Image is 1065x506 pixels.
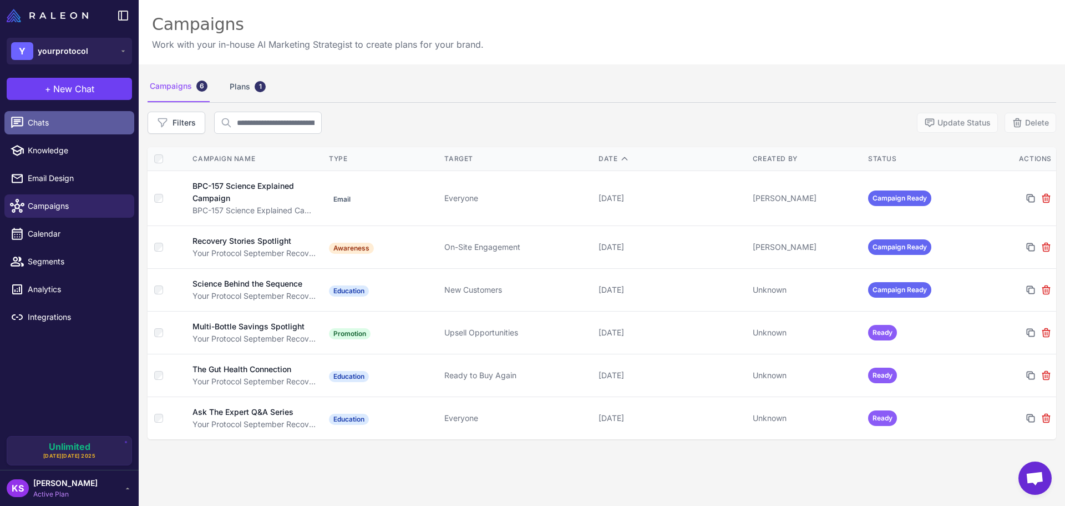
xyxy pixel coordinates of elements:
[868,368,897,383] span: Ready
[192,204,318,217] div: BPC-157 Science Explained Campaign
[7,479,29,497] div: KS
[28,311,125,323] span: Integrations
[49,442,90,451] span: Unlimited
[28,283,125,295] span: Analytics
[753,412,859,424] div: Unknown
[329,194,355,205] span: Email
[1018,462,1052,495] a: Open chat
[599,412,744,424] div: [DATE]
[444,412,590,424] div: Everyone
[599,192,744,204] div: [DATE]
[192,406,293,418] div: Ask The Expert Q&A Series
[444,327,590,339] div: Upsell Opportunities
[192,290,318,302] div: Your Protocol September Recovery & Wellness Campaign
[753,154,859,164] div: Created By
[599,284,744,296] div: [DATE]
[329,285,369,297] span: Education
[599,154,744,164] div: Date
[53,82,94,96] span: New Chat
[148,112,205,134] button: Filters
[599,327,744,339] div: [DATE]
[444,241,590,253] div: On-Site Engagement
[4,139,134,162] a: Knowledge
[4,111,134,134] a: Chats
[4,278,134,301] a: Analytics
[11,42,33,60] div: Y
[444,369,590,382] div: Ready to Buy Again
[599,369,744,382] div: [DATE]
[444,284,590,296] div: New Customers
[43,452,96,460] span: [DATE][DATE] 2025
[192,418,318,430] div: Your Protocol September Recovery & Wellness Campaign
[7,9,88,22] img: Raleon Logo
[868,325,897,340] span: Ready
[868,239,931,255] span: Campaign Ready
[753,369,859,382] div: Unknown
[329,328,371,339] span: Promotion
[28,228,125,240] span: Calendar
[7,38,132,64] button: Yyourprotocol
[979,147,1056,171] th: Actions
[28,172,125,184] span: Email Design
[1005,113,1056,133] button: Delete
[28,144,125,157] span: Knowledge
[329,154,435,164] div: Type
[329,371,369,382] span: Education
[4,167,134,190] a: Email Design
[329,243,374,254] span: Awareness
[4,250,134,273] a: Segments
[33,477,98,489] span: [PERSON_NAME]
[4,194,134,218] a: Campaigns
[753,284,859,296] div: Unknown
[38,45,88,57] span: yourprotocol
[196,81,207,92] div: 6
[152,13,484,36] div: Campaigns
[192,247,318,259] div: Your Protocol September Recovery & Wellness Campaign
[192,375,318,388] div: Your Protocol September Recovery & Wellness Campaign
[599,241,744,253] div: [DATE]
[152,38,484,51] p: Work with your in-house AI Marketing Strategist to create plans for your brand.
[192,333,318,345] div: Your Protocol September Recovery & Wellness Campaign
[28,255,125,268] span: Segments
[868,154,975,164] div: Status
[868,282,931,298] span: Campaign Ready
[227,71,268,102] div: Plans
[4,305,134,329] a: Integrations
[329,414,369,425] span: Education
[192,363,291,375] div: The Gut Health Connection
[28,117,125,129] span: Chats
[33,489,98,499] span: Active Plan
[148,71,210,102] div: Campaigns
[192,278,302,290] div: Science Behind the Sequence
[192,235,291,247] div: Recovery Stories Spotlight
[7,78,132,100] button: +New Chat
[45,82,51,96] span: +
[28,200,125,212] span: Campaigns
[444,154,590,164] div: Target
[192,320,305,333] div: Multi-Bottle Savings Spotlight
[255,81,266,92] div: 1
[917,113,998,133] button: Update Status
[868,191,931,206] span: Campaign Ready
[753,192,859,204] div: [PERSON_NAME]
[192,180,308,204] div: BPC-157 Science Explained Campaign
[753,241,859,253] div: [PERSON_NAME]
[753,327,859,339] div: Unknown
[192,154,318,164] div: Campaign Name
[868,410,897,426] span: Ready
[444,192,590,204] div: Everyone
[4,222,134,246] a: Calendar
